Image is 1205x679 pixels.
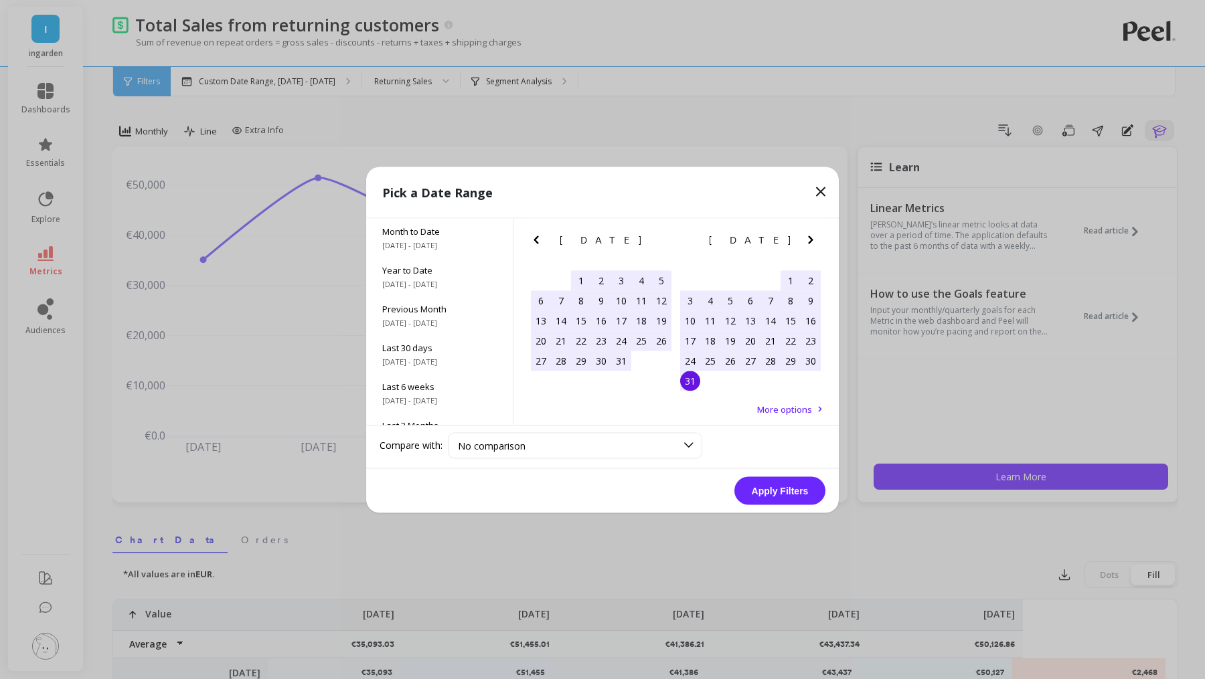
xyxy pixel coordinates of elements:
div: Choose Tuesday, July 22nd, 2025 [571,330,591,351]
div: Choose Monday, August 18th, 2025 [700,330,720,351]
div: Choose Saturday, August 16th, 2025 [801,310,821,330]
div: Choose Tuesday, August 12th, 2025 [720,310,740,330]
div: Choose Saturday, August 30th, 2025 [801,351,821,371]
button: Previous Month [677,231,699,253]
div: Choose Thursday, August 14th, 2025 [760,310,781,330]
div: Choose Monday, August 11th, 2025 [700,310,720,330]
div: Choose Friday, July 11th, 2025 [631,290,651,310]
div: Choose Thursday, July 17th, 2025 [611,310,631,330]
div: Choose Sunday, August 31st, 2025 [680,371,700,391]
div: Choose Tuesday, July 8th, 2025 [571,290,591,310]
div: Choose Friday, July 18th, 2025 [631,310,651,330]
span: [DATE] - [DATE] [382,317,497,328]
button: Next Month [653,231,675,253]
div: Choose Tuesday, July 29th, 2025 [571,351,591,371]
span: Year to Date [382,264,497,276]
div: month 2025-08 [680,270,821,391]
div: Choose Sunday, July 20th, 2025 [531,330,551,351]
div: Choose Tuesday, August 26th, 2025 [720,351,740,371]
div: Choose Tuesday, July 15th, 2025 [571,310,591,330]
div: Choose Wednesday, August 6th, 2025 [740,290,760,310]
p: Pick a Date Range [382,183,493,201]
div: Choose Wednesday, July 9th, 2025 [591,290,611,310]
div: Choose Wednesday, July 23rd, 2025 [591,330,611,351]
div: Choose Monday, July 14th, 2025 [551,310,571,330]
div: Choose Tuesday, August 5th, 2025 [720,290,740,310]
div: Choose Monday, July 21st, 2025 [551,330,571,351]
div: Choose Thursday, July 10th, 2025 [611,290,631,310]
div: Choose Monday, July 7th, 2025 [551,290,571,310]
button: Previous Month [528,231,550,253]
div: Choose Friday, July 25th, 2025 [631,330,651,351]
div: Choose Saturday, August 2nd, 2025 [801,270,821,290]
div: Choose Sunday, August 3rd, 2025 [680,290,700,310]
div: Choose Friday, August 15th, 2025 [781,310,801,330]
div: Choose Saturday, July 5th, 2025 [651,270,671,290]
span: More options [757,403,812,415]
div: Choose Monday, August 25th, 2025 [700,351,720,371]
div: Choose Sunday, August 24th, 2025 [680,351,700,371]
span: Last 6 weeks [382,380,497,392]
div: Choose Friday, August 29th, 2025 [781,351,801,371]
label: Compare with: [380,439,443,452]
div: month 2025-07 [531,270,671,371]
div: Choose Thursday, August 28th, 2025 [760,351,781,371]
div: Choose Wednesday, July 2nd, 2025 [591,270,611,290]
div: Choose Sunday, July 13th, 2025 [531,310,551,330]
div: Choose Sunday, August 17th, 2025 [680,330,700,351]
span: Last 3 Months [382,419,497,431]
div: Choose Monday, July 28th, 2025 [551,351,571,371]
div: Choose Wednesday, August 13th, 2025 [740,310,760,330]
div: Choose Saturday, July 19th, 2025 [651,310,671,330]
button: Next Month [803,231,824,253]
div: Choose Thursday, July 24th, 2025 [611,330,631,351]
div: Choose Wednesday, August 20th, 2025 [740,330,760,351]
div: Choose Thursday, August 7th, 2025 [760,290,781,310]
span: [DATE] - [DATE] [382,356,497,367]
span: [DATE] - [DATE] [382,239,497,250]
span: [DATE] - [DATE] [382,395,497,405]
div: Choose Tuesday, August 19th, 2025 [720,330,740,351]
span: [DATE] - [DATE] [382,278,497,289]
div: Choose Friday, July 4th, 2025 [631,270,651,290]
div: Choose Monday, August 4th, 2025 [700,290,720,310]
span: Month to Date [382,225,497,237]
div: Choose Thursday, August 21st, 2025 [760,330,781,351]
div: Choose Sunday, July 27th, 2025 [531,351,551,371]
button: Apply Filters [734,476,825,504]
div: Choose Thursday, July 3rd, 2025 [611,270,631,290]
div: Choose Friday, August 1st, 2025 [781,270,801,290]
div: Choose Wednesday, July 16th, 2025 [591,310,611,330]
div: Choose Friday, August 8th, 2025 [781,290,801,310]
div: Choose Thursday, July 31st, 2025 [611,351,631,371]
div: Choose Saturday, July 26th, 2025 [651,330,671,351]
span: No comparison [458,439,526,452]
div: Choose Saturday, August 9th, 2025 [801,290,821,310]
span: [DATE] [709,234,793,245]
span: Previous Month [382,302,497,314]
div: Choose Wednesday, August 27th, 2025 [740,351,760,371]
div: Choose Sunday, July 6th, 2025 [531,290,551,310]
div: Choose Saturday, July 12th, 2025 [651,290,671,310]
span: Last 30 days [382,341,497,353]
div: Choose Tuesday, July 1st, 2025 [571,270,591,290]
div: Choose Sunday, August 10th, 2025 [680,310,700,330]
div: Choose Saturday, August 23rd, 2025 [801,330,821,351]
div: Choose Wednesday, July 30th, 2025 [591,351,611,371]
div: Choose Friday, August 22nd, 2025 [781,330,801,351]
span: [DATE] [560,234,643,245]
